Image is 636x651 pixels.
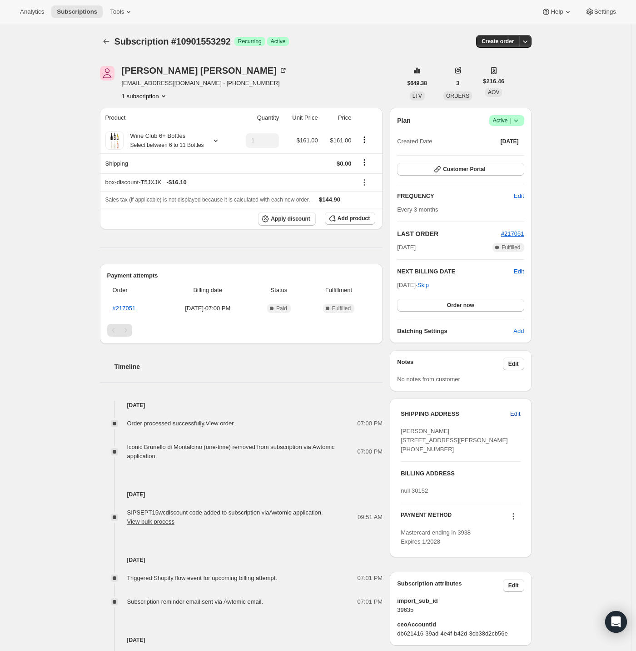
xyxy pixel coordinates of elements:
[297,137,318,144] span: $161.00
[397,629,524,638] span: db621416-39ad-4e4f-b42d-3cb38d2cb56e
[397,282,429,288] span: [DATE] ·
[536,5,577,18] button: Help
[167,178,187,187] span: - $16.10
[165,304,251,313] span: [DATE] · 07:00 PM
[510,409,520,419] span: Edit
[503,579,524,592] button: Edit
[397,358,503,370] h3: Notes
[358,597,383,606] span: 07:01 PM
[358,419,383,428] span: 07:00 PM
[605,611,627,633] div: Open Intercom Messenger
[401,511,452,524] h3: PAYMENT METHOD
[488,89,499,96] span: AOV
[508,360,519,368] span: Edit
[127,598,263,605] span: Subscription reminder email sent via Awtomic email.
[100,401,383,410] h4: [DATE]
[107,271,376,280] h2: Payment attempts
[20,8,44,15] span: Analytics
[332,305,351,312] span: Fulfilled
[276,305,287,312] span: Paid
[476,35,519,48] button: Create order
[337,160,352,167] span: $0.00
[256,286,302,295] span: Status
[357,157,372,167] button: Shipping actions
[325,212,375,225] button: Add product
[282,108,321,128] th: Unit Price
[330,137,352,144] span: $161.00
[401,409,510,419] h3: SHIPPING ADDRESS
[412,93,422,99] span: LTV
[514,267,524,276] button: Edit
[495,135,524,148] button: [DATE]
[358,513,383,522] span: 09:51 AM
[401,428,508,453] span: [PERSON_NAME] [STREET_ADDRESS][PERSON_NAME] [PHONE_NUMBER]
[338,215,370,222] span: Add product
[107,324,376,337] nav: Pagination
[15,5,50,18] button: Analytics
[456,80,459,87] span: 3
[100,636,383,645] h4: [DATE]
[501,138,519,145] span: [DATE]
[358,574,383,583] span: 07:01 PM
[122,79,288,88] span: [EMAIL_ADDRESS][DOMAIN_NAME] · [PHONE_NUMBER]
[100,66,114,81] span: Terri Frazier
[508,324,529,338] button: Add
[127,420,234,427] span: Order processed successfully.
[397,192,514,201] h2: FREQUENCY
[127,518,175,525] button: View bulk process
[514,192,524,201] span: Edit
[100,555,383,565] h4: [DATE]
[124,131,204,150] div: Wine Club 6+ Bottles
[104,5,139,18] button: Tools
[308,286,370,295] span: Fulfillment
[165,286,251,295] span: Billing date
[402,77,432,90] button: $649.38
[401,469,520,478] h3: BILLING ADDRESS
[271,215,310,222] span: Apply discount
[397,229,501,238] h2: LAST ORDER
[501,230,524,237] a: #217051
[397,376,460,383] span: No notes from customer
[513,327,524,336] span: Add
[397,243,416,252] span: [DATE]
[483,77,504,86] span: $216.46
[234,108,282,128] th: Quantity
[100,35,113,48] button: Subscriptions
[447,302,474,309] span: Order now
[105,197,310,203] span: Sales tax (if applicable) is not displayed because it is calculated with each new order.
[321,108,354,128] th: Price
[127,509,323,525] span: SIPSEPT15wc discount code added to subscription via Awtomic application .
[319,196,340,203] span: $144.90
[446,93,469,99] span: ORDERS
[238,38,262,45] span: Recurring
[127,575,277,581] span: Triggered Shopify flow event for upcoming billing attempt.
[51,5,103,18] button: Subscriptions
[508,582,519,589] span: Edit
[113,305,136,312] a: #217051
[358,447,383,456] span: 07:00 PM
[551,8,563,15] span: Help
[451,77,465,90] button: 3
[100,108,234,128] th: Product
[357,135,372,145] button: Product actions
[397,137,432,146] span: Created Date
[114,36,231,46] span: Subscription #10901553292
[110,8,124,15] span: Tools
[502,244,520,251] span: Fulfilled
[57,8,97,15] span: Subscriptions
[100,490,383,499] h4: [DATE]
[401,529,471,545] span: Mastercard ending in 3938 Expires 1/2028
[122,91,168,101] button: Product actions
[397,299,524,312] button: Order now
[107,280,163,300] th: Order
[397,206,438,213] span: Every 3 months
[397,620,524,629] span: ceoAccountId
[397,327,513,336] h6: Batching Settings
[508,189,529,203] button: Edit
[258,212,316,226] button: Apply discount
[127,444,335,459] span: Iconic Brunello di Montalcino (one-time) removed from subscription via Awtomic application.
[100,153,234,173] th: Shipping
[397,267,514,276] h2: NEXT BILLING DATE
